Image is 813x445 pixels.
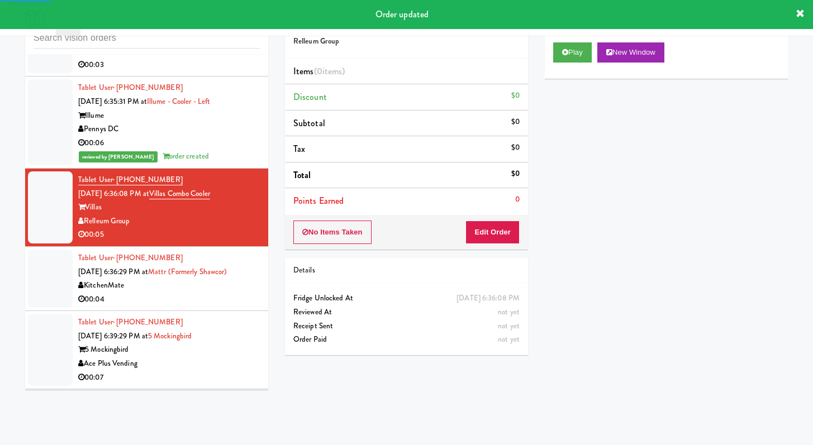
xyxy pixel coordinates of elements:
[78,343,260,357] div: 5 Mockingbird
[511,89,520,103] div: $0
[78,317,183,327] a: Tablet User· [PHONE_NUMBER]
[78,228,260,242] div: 00:05
[113,174,183,185] span: · [PHONE_NUMBER]
[78,58,260,72] div: 00:03
[79,151,158,162] span: reviewed by [PERSON_NAME]
[293,305,520,319] div: Reviewed At
[163,151,209,161] span: order created
[375,8,429,21] span: Order updated
[113,82,183,93] span: · [PHONE_NUMBER]
[293,333,520,347] div: Order Paid
[322,65,343,78] ng-pluralize: items
[314,65,345,78] span: (0 )
[78,109,260,123] div: Illume
[293,65,345,78] span: Items
[78,174,183,185] a: Tablet User· [PHONE_NUMBER]
[293,37,520,46] h5: Relleum Group
[78,214,260,228] div: Relleum Group
[293,221,372,244] button: No Items Taken
[293,90,327,103] span: Discount
[25,76,268,169] li: Tablet User· [PHONE_NUMBER][DATE] 6:35:31 PM atIllume - Cooler - LeftIllumePennys DC00:06reviewed...
[78,136,260,150] div: 00:06
[597,42,664,63] button: New Window
[498,334,520,344] span: not yet
[34,28,260,49] input: Search vision orders
[293,319,520,333] div: Receipt Sent
[293,264,520,277] div: Details
[78,266,148,277] span: [DATE] 6:36:29 PM at
[293,142,305,155] span: Tax
[78,200,260,214] div: Villas
[457,291,520,305] div: [DATE] 6:36:08 PM
[78,357,260,371] div: Ace Plus Vending
[498,320,520,331] span: not yet
[78,279,260,293] div: KitchenMate
[25,169,268,247] li: Tablet User· [PHONE_NUMBER][DATE] 6:36:08 PM atVillas Combo CoolerVillasRelleum Group00:05
[148,331,192,341] a: 5 Mockingbird
[293,194,344,207] span: Points Earned
[78,252,183,263] a: Tablet User· [PHONE_NUMBER]
[78,331,148,341] span: [DATE] 6:39:29 PM at
[78,188,149,199] span: [DATE] 6:36:08 PM at
[78,122,260,136] div: Pennys DC
[293,117,325,130] span: Subtotal
[511,115,520,129] div: $0
[78,96,147,107] span: [DATE] 6:35:31 PM at
[113,317,183,327] span: · [PHONE_NUMBER]
[293,291,520,305] div: Fridge Unlocked At
[511,167,520,181] div: $0
[149,188,210,199] a: Villas Combo Cooler
[293,169,311,181] span: Total
[148,266,227,277] a: Mattr (formerly Shawcor)
[511,141,520,155] div: $0
[553,42,592,63] button: Play
[113,252,183,263] span: · [PHONE_NUMBER]
[78,82,183,93] a: Tablet User· [PHONE_NUMBER]
[25,311,268,389] li: Tablet User· [PHONE_NUMBER][DATE] 6:39:29 PM at5 Mockingbird5 MockingbirdAce Plus Vending00:07
[147,96,210,107] a: Illume - Cooler - Left
[465,221,520,244] button: Edit Order
[515,193,520,207] div: 0
[25,247,268,311] li: Tablet User· [PHONE_NUMBER][DATE] 6:36:29 PM atMattr (formerly Shawcor)KitchenMate00:04
[78,293,260,307] div: 00:04
[498,307,520,317] span: not yet
[78,371,260,385] div: 00:07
